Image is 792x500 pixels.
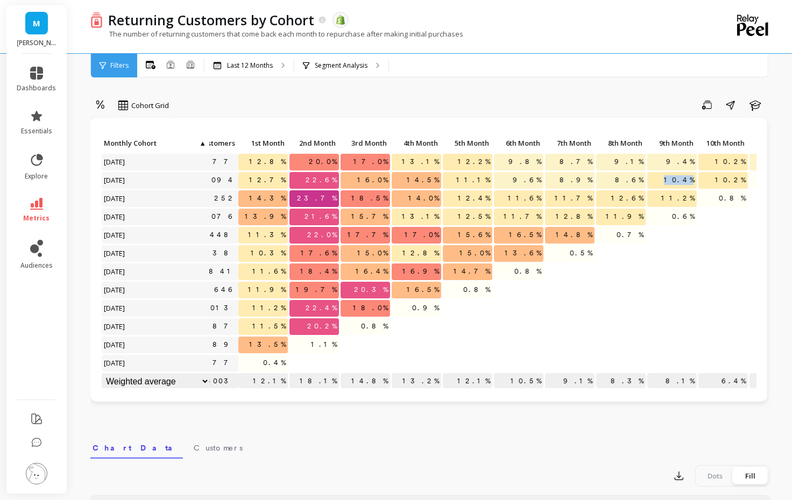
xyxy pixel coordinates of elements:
[193,300,238,316] a: 5,013
[188,245,238,261] a: 6,538
[698,373,748,389] p: 6.4%
[104,139,198,147] span: Monthly Cohort
[349,209,390,225] span: 15.7%
[203,355,238,371] a: 277
[713,172,748,188] span: 10.2%
[406,190,441,206] span: 14.0%
[557,172,595,188] span: 8.9%
[554,227,595,243] span: 14.8%
[90,434,770,459] nav: Tabs
[289,135,339,151] p: 2nd Month
[394,139,438,147] span: 4th Month
[456,190,492,206] span: 12.4%
[102,337,128,353] span: [DATE]
[194,172,238,188] a: 4,094
[664,154,697,170] span: 9.4%
[400,245,441,261] span: 12.8%
[496,139,540,147] span: 6th Month
[596,373,646,389] p: 8.3%
[647,135,698,152] div: Toggle SortBy
[194,209,238,225] a: 4,076
[614,227,646,243] span: 0.7%
[355,172,390,188] span: 16.0%
[196,282,238,298] a: 4,646
[547,139,591,147] span: 7th Month
[511,172,543,188] span: 9.6%
[102,154,128,170] span: [DATE]
[392,135,441,151] p: 4th Month
[400,209,441,225] span: 13.1%
[733,467,768,484] div: Fill
[246,227,288,243] span: 11.3%
[243,209,288,225] span: 13.9%
[698,135,748,151] p: 10th Month
[336,15,345,25] img: api.shopify.svg
[612,154,646,170] span: 9.1%
[101,135,152,152] div: Toggle SortBy
[110,61,129,70] span: Filters
[102,300,128,316] span: [DATE]
[302,209,339,225] span: 21.6%
[457,245,492,261] span: 15.0%
[192,227,238,243] a: 5,448
[131,101,169,111] span: Cohort Grid
[303,172,339,188] span: 22.6%
[102,135,209,151] p: Monthly Cohort
[402,227,441,243] span: 17.0%
[227,61,273,70] p: Last 12 Months
[553,190,595,206] span: 11.7%
[294,282,339,298] span: 19.7%
[303,300,339,316] span: 22.4%
[598,139,642,147] span: 8th Month
[93,442,181,453] span: Chart Data
[443,373,492,389] p: 12.1%
[400,154,441,170] span: 13.1%
[250,300,288,316] span: 11.2%
[557,154,595,170] span: 8.7%
[391,135,442,152] div: Toggle SortBy
[670,209,697,225] span: 0.6%
[191,263,238,280] a: 5,841
[341,373,390,389] p: 14.8%
[180,337,238,353] a: 7,889
[341,135,390,151] p: 3rd Month
[247,172,288,188] span: 12.7%
[246,282,288,298] span: 11.9%
[183,154,238,170] a: 3,577
[568,245,595,261] span: 0.5%
[506,190,543,206] span: 11.6%
[196,190,238,206] a: 5,252
[102,318,128,334] span: [DATE]
[102,245,128,261] span: [DATE]
[351,154,390,170] span: 17.0%
[247,154,288,170] span: 12.8%
[345,227,390,243] span: 17.7%
[21,127,52,135] span: essentials
[405,172,441,188] span: 14.5%
[506,154,543,170] span: 9.8%
[545,135,595,151] p: 7th Month
[17,39,56,47] p: Martie
[647,373,697,389] p: 8.1%
[238,373,288,389] p: 12.1%
[249,245,288,261] span: 10.3%
[340,135,391,152] div: Toggle SortBy
[456,154,492,170] span: 12.2%
[501,209,543,225] span: 11.7%
[456,227,492,243] span: 15.6%
[295,190,339,206] span: 23.7%
[352,282,390,298] span: 20.3%
[173,135,224,152] div: Toggle SortBy
[250,263,288,280] span: 11.6%
[20,261,53,270] span: audiences
[238,135,288,151] p: 1st Month
[609,190,646,206] span: 12.6%
[299,245,339,261] span: 17.6%
[261,355,288,371] span: 0.4%
[512,263,543,280] span: 0.8%
[697,467,733,484] div: Dots
[596,135,647,152] div: Toggle SortBy
[659,190,697,206] span: 11.2%
[247,190,288,206] span: 14.3%
[90,29,463,39] p: The number of returning customers that come back each month to repurchase after making initial pu...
